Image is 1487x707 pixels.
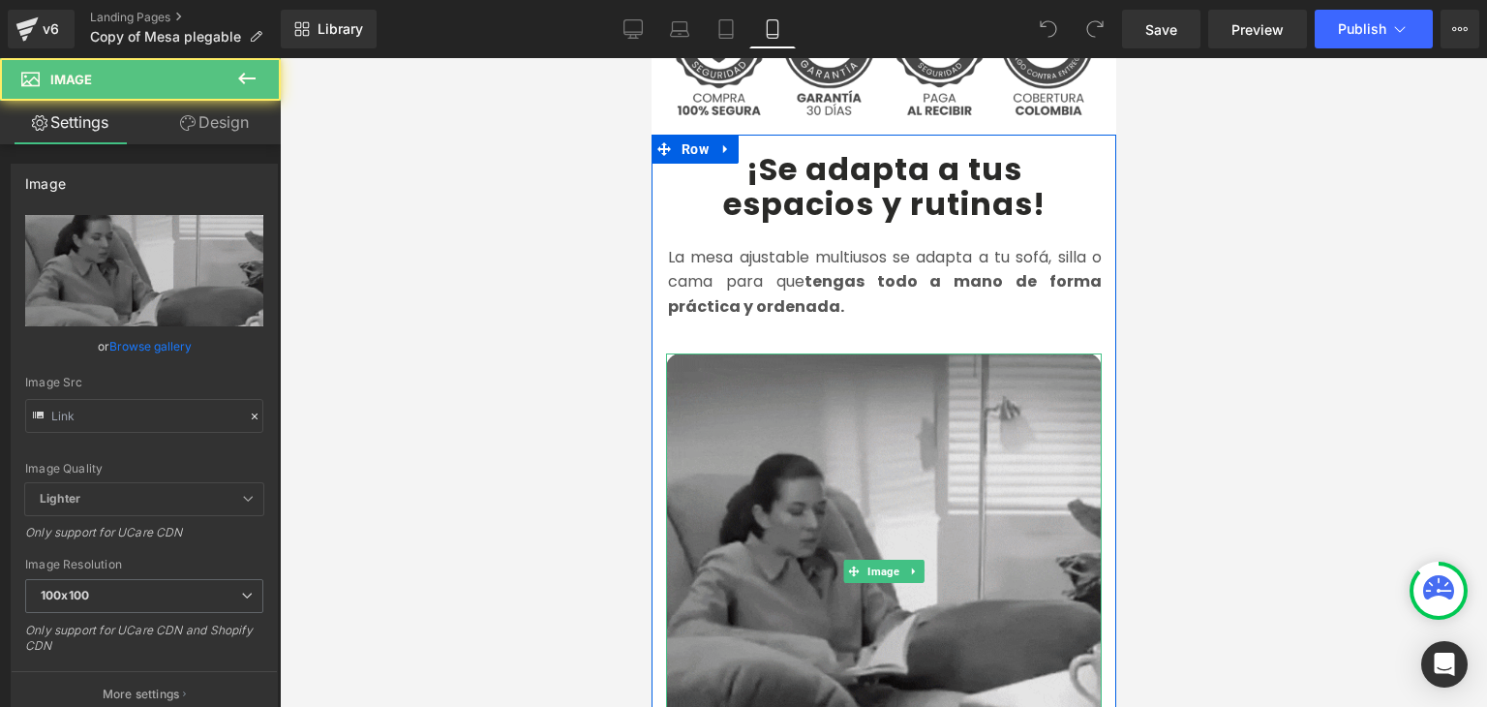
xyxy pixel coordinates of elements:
[1315,10,1433,48] button: Publish
[8,10,75,48] a: v6
[72,124,381,168] b: espacios y rutinas
[25,336,263,356] div: or
[281,10,377,48] a: New Library
[1076,10,1114,48] button: Redo
[1231,19,1284,40] span: Preview
[1029,10,1068,48] button: Undo
[25,165,66,192] div: Image
[39,16,63,42] div: v6
[62,77,87,106] a: Expand / Collapse
[25,462,263,476] div: Image Quality
[25,558,263,571] div: Image Resolution
[25,399,263,433] input: Link
[50,72,92,87] span: Image
[16,212,450,260] strong: tengas todo a mano de forma práctica y ordenada.
[318,20,363,38] span: Library
[25,525,263,553] div: Only support for UCare CDN
[656,10,703,48] a: Laptop
[253,502,273,525] a: Expand / Collapse
[25,77,62,106] span: Row
[749,10,796,48] a: Mobile
[109,329,192,363] a: Browse gallery
[1208,10,1307,48] a: Preview
[40,491,80,506] b: Lighter
[610,10,656,48] a: Desktop
[212,502,252,525] span: Image
[90,29,241,45] span: Copy of Mesa plegable
[381,124,394,168] b: !
[103,686,180,703] p: More settings
[25,623,263,666] div: Only support for UCare CDN and Shopify CDN
[1441,10,1479,48] button: More
[1338,21,1386,37] span: Publish
[90,10,281,25] a: Landing Pages
[41,588,89,602] b: 100x100
[95,89,371,133] b: ¡Se adapta a tus
[16,188,450,260] font: La mesa ajustable multiusos se adapta a tu sofá, silla o cama para que
[25,376,263,389] div: Image Src
[703,10,749,48] a: Tablet
[1421,641,1468,688] div: Open Intercom Messenger
[1145,19,1177,40] span: Save
[144,101,285,144] a: Design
